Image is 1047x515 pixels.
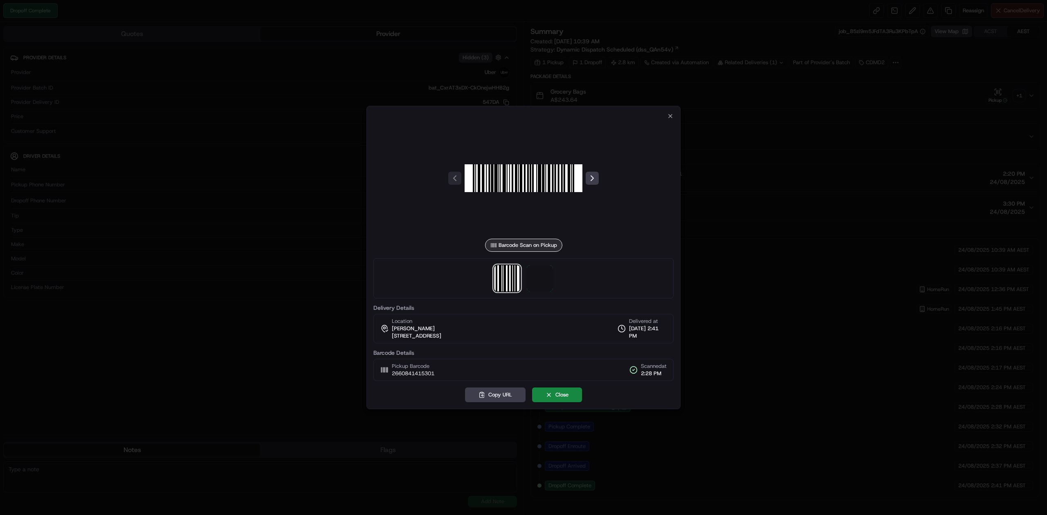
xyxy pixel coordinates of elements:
[392,318,412,325] span: Location
[629,325,667,340] span: [DATE] 2:41 PM
[373,305,674,311] label: Delivery Details
[629,318,667,325] span: Delivered at
[465,119,582,237] img: barcode_scan_on_pickup image
[641,363,667,370] span: Scanned at
[392,370,434,377] span: 2660841415301
[641,370,667,377] span: 2:28 PM
[373,350,674,356] label: Barcode Details
[392,363,434,370] span: Pickup Barcode
[494,265,520,291] img: barcode_scan_on_pickup image
[485,239,562,252] div: Barcode Scan on Pickup
[392,325,435,332] span: [PERSON_NAME]
[532,387,582,402] button: Close
[392,332,441,340] span: [STREET_ADDRESS]
[465,387,526,402] button: Copy URL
